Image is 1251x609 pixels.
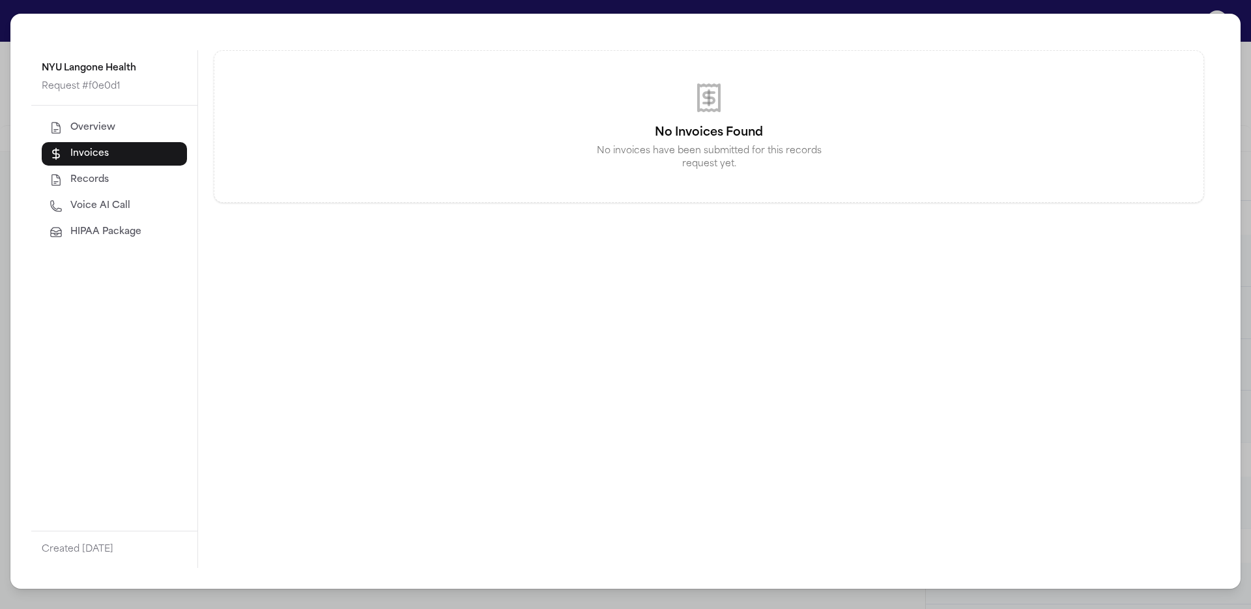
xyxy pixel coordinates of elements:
p: NYU Langone Health [42,61,187,76]
button: Overview [42,116,187,140]
span: Overview [70,121,115,134]
p: Request # f0e0d1 [42,79,187,95]
span: Voice AI Call [70,200,130,213]
p: Created [DATE] [42,542,187,557]
button: Invoices [42,142,187,166]
span: HIPAA Package [70,226,141,239]
button: Records [42,168,187,192]
button: HIPAA Package [42,220,187,244]
span: Records [70,173,109,186]
p: No invoices have been submitted for this records request yet. [584,145,834,171]
span: Invoices [70,147,109,160]
h3: No Invoices Found [655,124,763,142]
button: Voice AI Call [42,194,187,218]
